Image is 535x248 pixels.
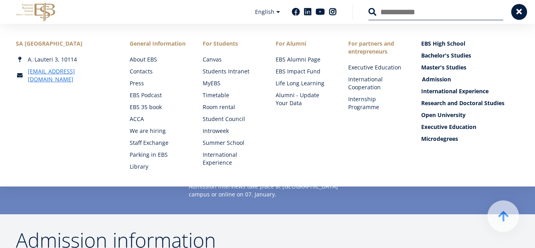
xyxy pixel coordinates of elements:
[421,63,519,71] a: Master's Studies
[276,91,333,107] a: Alumni - Update Your Data
[348,95,405,111] a: Internship Programme
[130,40,187,48] span: General Information
[421,123,519,131] a: Executive Education
[9,131,76,138] span: Technology Innovation MBA
[203,40,260,48] a: For Students
[421,99,519,107] a: Research and Doctoral Studies
[292,8,300,16] a: Facebook
[421,135,519,143] a: Microdegrees
[9,121,43,128] span: Two-year MBA
[130,91,187,99] a: EBS Podcast
[130,103,187,111] a: EBS 35 book
[130,127,187,135] a: We are hiring
[2,131,7,136] input: Technology Innovation MBA
[130,56,187,63] a: About EBS
[421,40,519,48] a: EBS High School
[348,40,405,56] span: For partners and entrepreneurs
[28,67,114,83] a: [EMAIL_ADDRESS][DOMAIN_NAME]
[16,40,114,48] div: SA [GEOGRAPHIC_DATA]
[276,79,333,87] a: Life Long Learning
[130,139,187,147] a: Staff Exchange
[16,56,114,63] div: A. Lauteri 3, 10114
[203,79,260,87] a: MyEBS
[2,121,7,126] input: Two-year MBA
[203,56,260,63] a: Canvas
[316,8,325,16] a: Youtube
[276,67,333,75] a: EBS Impact Fund
[421,111,519,119] a: Open University
[203,127,260,135] a: Introweek
[304,8,312,16] a: Linkedin
[203,139,260,147] a: Summer School
[130,115,187,123] a: ACCA
[276,56,333,63] a: EBS Alumni Page
[130,79,187,87] a: Press
[2,111,7,116] input: One-year MBA (in Estonian)
[203,151,260,167] a: International Experience
[348,75,405,91] a: International Cooperation
[189,183,346,198] p: Admission interviews take place at [GEOGRAPHIC_DATA] campus or online on 07. January.
[203,67,260,75] a: Students Intranet
[276,40,333,48] span: For Alumni
[329,8,337,16] a: Instagram
[203,115,260,123] a: Student Council
[9,110,74,117] span: One-year MBA (in Estonian)
[421,52,519,60] a: Bachelor's Studies
[188,0,214,8] span: Last Name
[130,67,187,75] a: Contacts
[422,75,520,83] a: Admission
[203,91,260,99] a: Timetable
[130,151,187,159] a: Parking in EBS
[421,87,519,95] a: International Experience
[130,163,187,171] a: Library
[348,63,405,71] a: Executive Education
[203,103,260,111] a: Room rental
